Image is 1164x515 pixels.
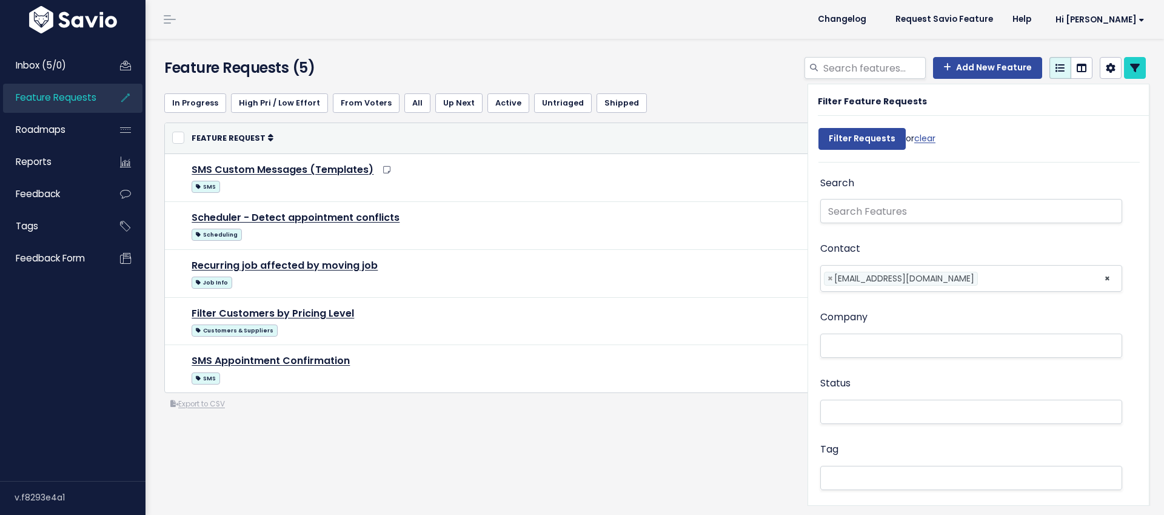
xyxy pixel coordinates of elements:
[1104,266,1111,291] span: ×
[404,93,430,113] a: All
[164,57,480,79] h4: Feature Requests (5)
[192,133,266,143] span: Feature Request
[828,272,833,285] span: ×
[818,15,866,24] span: Changelog
[820,199,1122,223] input: Search Features
[820,375,851,392] label: Status
[192,210,400,224] a: Scheduler - Detect appointment conflicts
[487,93,529,113] a: Active
[192,277,232,289] span: Job Info
[3,116,101,144] a: Roadmaps
[15,482,145,513] div: v.f8293e4a1
[192,258,378,272] a: Recurring job affected by moving job
[818,128,906,150] input: Filter Requests
[3,244,101,272] a: Feedback form
[3,180,101,208] a: Feedback
[192,229,241,241] span: Scheduling
[1041,10,1154,29] a: Hi [PERSON_NAME]
[231,93,328,113] a: High Pri / Low Effort
[818,95,927,107] strong: Filter Feature Requests
[818,122,935,162] div: or
[192,181,219,193] span: SMS
[16,220,38,232] span: Tags
[914,132,935,144] a: clear
[26,6,120,33] img: logo-white.9d6f32f41409.svg
[435,93,483,113] a: Up Next
[192,370,219,385] a: SMS
[16,59,66,72] span: Inbox (5/0)
[820,175,854,192] label: Search
[886,10,1003,29] a: Request Savio Feature
[820,240,860,258] label: Contact
[333,93,400,113] a: From Voters
[820,309,868,326] label: Company
[164,93,1146,113] ul: Filter feature requests
[192,372,219,385] span: SMS
[16,123,65,136] span: Roadmaps
[16,187,60,200] span: Feedback
[824,272,978,286] li: leafelife11@gmail.com
[192,178,219,194] a: SMS
[820,441,838,459] label: Tag
[192,132,273,144] a: Feature Request
[192,163,373,177] a: SMS Custom Messages (Templates)
[192,325,277,337] span: Customers & Suppliers
[822,57,926,79] input: Search features...
[3,84,101,112] a: Feature Requests
[170,399,225,409] a: Export to CSV
[3,212,101,240] a: Tags
[16,252,85,264] span: Feedback form
[164,93,226,113] a: In Progress
[1003,10,1041,29] a: Help
[192,354,350,368] a: SMS Appointment Confirmation
[933,57,1042,79] a: Add New Feature
[192,322,277,337] a: Customers & Suppliers
[192,226,241,241] a: Scheduling
[597,93,647,113] a: Shipped
[1055,15,1145,24] span: Hi [PERSON_NAME]
[3,52,101,79] a: Inbox (5/0)
[834,272,974,284] span: [EMAIL_ADDRESS][DOMAIN_NAME]
[16,91,96,104] span: Feature Requests
[192,306,354,320] a: Filter Customers by Pricing Level
[3,148,101,176] a: Reports
[192,274,232,289] a: Job Info
[534,93,592,113] a: Untriaged
[16,155,52,168] span: Reports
